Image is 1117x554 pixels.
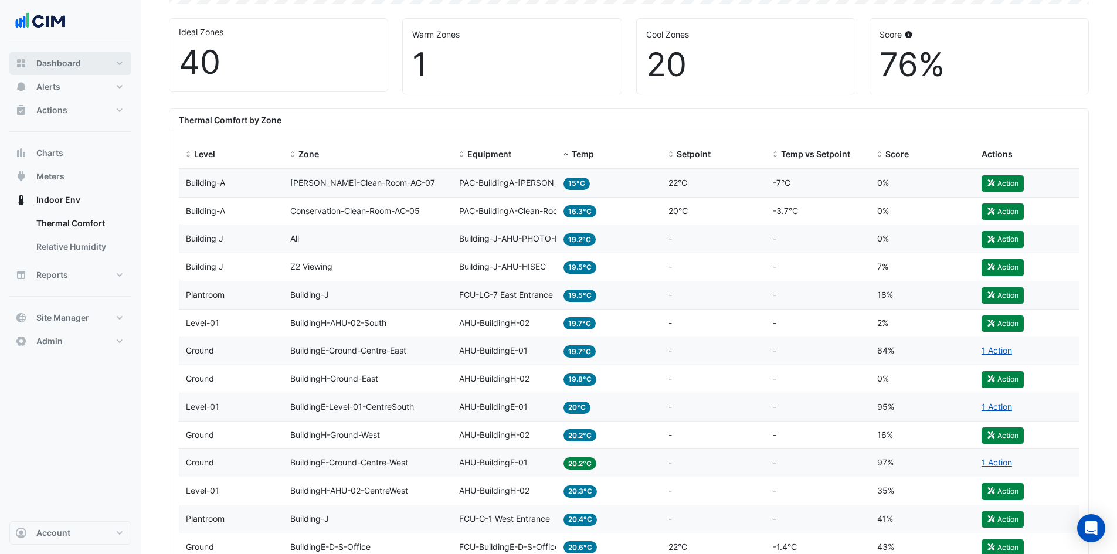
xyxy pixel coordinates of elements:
span: Temp vs Setpoint [781,149,850,159]
span: Site Manager [36,312,89,324]
div: Ideal Zones [179,26,378,38]
span: BuildingE-Ground-Centre-West [290,457,408,467]
span: -3.7°C [773,206,798,216]
span: AHU-BuildingE-01 [459,457,528,467]
span: 19.2°C [563,233,596,246]
span: Meters [36,171,64,182]
span: Charts [36,147,63,159]
span: 19.5°C [563,290,596,302]
span: BuildingH-Ground-West [290,430,380,440]
button: Action [982,511,1024,528]
app-icon: Meters [15,171,27,182]
span: -1.4°C [773,542,797,552]
span: Equipment [467,149,511,159]
span: Ground [186,373,214,383]
span: AHU-BuildingE-01 [459,402,528,412]
span: - [773,233,776,243]
span: 43% [877,542,894,552]
div: Cool Zones [646,28,846,40]
button: Action [982,175,1024,192]
button: Action [982,315,1024,332]
button: Action [982,203,1024,220]
a: 1 Action [982,402,1012,412]
span: 0% [877,233,889,243]
span: - [668,345,672,355]
app-icon: Indoor Env [15,194,27,206]
span: Score [885,149,909,159]
span: AHU-BuildingH-02 [459,318,529,328]
span: - [773,485,776,495]
span: - [668,514,672,524]
span: AHU-BuildingE-01 [459,345,528,355]
div: 76% [880,45,1079,84]
span: 35% [877,485,894,495]
button: Action [982,259,1024,276]
span: Level-01 [186,318,219,328]
button: Site Manager [9,306,131,329]
button: Meters [9,165,131,188]
div: Indoor Env [9,212,131,263]
span: Account [36,527,70,539]
span: Building J [186,261,223,271]
span: Ground [186,542,214,552]
span: Z2 Viewing [290,261,332,271]
span: - [773,290,776,300]
span: Actions [982,149,1013,159]
span: AusMus-Clean-Room-AC-07 [290,178,435,188]
span: - [773,261,776,271]
span: - [773,318,776,328]
span: 0% [877,178,889,188]
span: 64% [877,345,894,355]
span: 22°C [668,542,687,552]
span: Plantroom [186,514,225,524]
div: 20 [646,45,846,84]
span: 0% [877,206,889,216]
span: - [668,261,672,271]
b: Thermal Comfort by Zone [179,115,281,125]
button: Indoor Env [9,188,131,212]
div: Open Intercom Messenger [1077,514,1105,542]
span: Ground [186,457,214,467]
button: Dashboard [9,52,131,75]
span: PAC-BuildingA-Clean-Room-AC-05 [459,206,593,216]
span: - [668,318,672,328]
a: 1 Action [982,345,1012,355]
button: Action [982,427,1024,444]
span: 20°C [563,402,590,414]
div: 40 [179,43,378,82]
span: Building-J-AHU-HISEC [459,261,546,271]
span: AHU-BuildingH-02 [459,373,529,383]
span: - [773,457,776,467]
span: - [668,430,672,440]
button: Actions [9,98,131,122]
span: 16.3°C [563,205,596,217]
span: BuildingE-Ground-Centre-East [290,345,406,355]
span: 16% [877,430,893,440]
span: Building-J [290,290,329,300]
span: 15°C [563,178,590,190]
div: Score [880,28,1079,40]
button: Charts [9,141,131,165]
span: - [773,373,776,383]
div: Warm Zones [412,28,612,40]
span: Building-J-AHU-PHOTO-ISO [459,233,569,243]
span: Setpoint [677,149,711,159]
span: - [773,430,776,440]
span: Dashboard [36,57,81,69]
span: - [668,457,672,467]
span: 18% [877,290,893,300]
span: FCU-G-1 West Entrance [459,514,550,524]
span: Ground [186,430,214,440]
span: Building-A [186,178,225,188]
span: PAC-BuildingA-AusMus-AC-07 [459,178,612,188]
span: 19.5°C [563,261,596,274]
span: Temp [572,149,594,159]
span: Plantroom [186,290,225,300]
span: 95% [877,402,894,412]
app-icon: Charts [15,147,27,159]
span: FCU-BuildingE-D-S-Office [459,542,559,552]
button: Admin [9,329,131,353]
button: Action [982,483,1024,499]
span: - [668,485,672,495]
span: 19.7°C [563,345,596,358]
